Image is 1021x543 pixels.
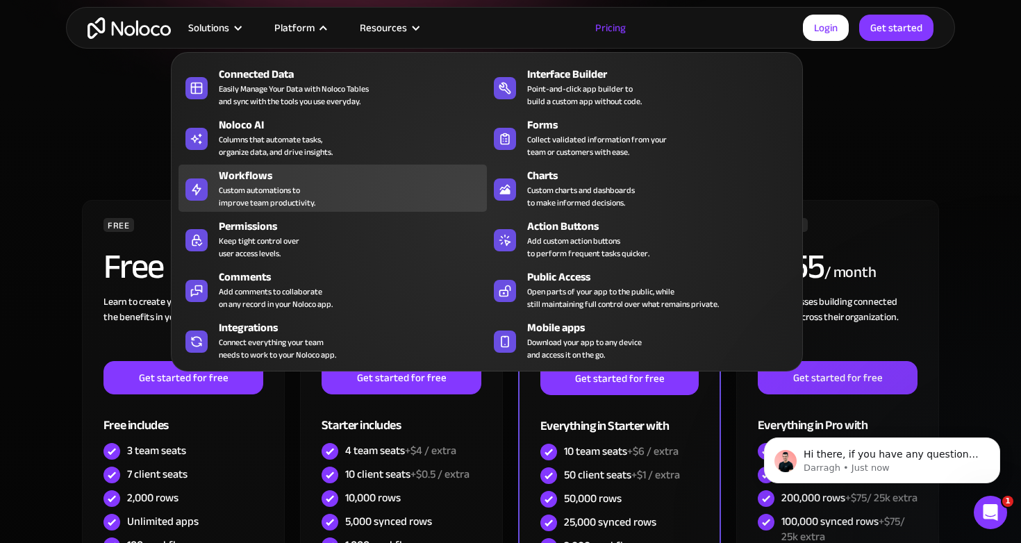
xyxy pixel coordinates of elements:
[103,394,263,440] div: Free includes
[743,408,1021,506] iframe: Intercom notifications message
[219,235,299,260] div: Keep tight control over user access levels.
[527,184,635,209] div: Custom charts and dashboards to make informed decisions.
[127,467,188,482] div: 7 client seats
[219,285,333,310] div: Add comments to collaborate on any record in your Noloco app.
[540,362,699,395] a: Get started for free
[564,467,680,483] div: 50 client seats
[1002,496,1013,507] span: 1
[103,249,164,284] h2: Free
[179,266,487,313] a: CommentsAdd comments to collaborateon any record in your Noloco app.
[345,514,432,529] div: 5,000 synced rows
[527,235,649,260] div: Add custom action buttons to perform frequent tasks quicker.
[88,17,171,39] a: home
[219,184,315,209] div: Custom automations to improve team productivity.
[322,361,481,394] a: Get started for free
[487,266,795,313] a: Public AccessOpen parts of your app to the public, whilestill maintaining full control over what ...
[179,317,487,364] a: IntegrationsConnect everything your teamneeds to work to your Noloco app.
[345,443,456,458] div: 4 team seats
[487,165,795,212] a: ChartsCustom charts and dashboardsto make informed decisions.
[527,269,802,285] div: Public Access
[758,294,918,361] div: For businesses building connected solutions across their organization. ‍
[564,515,656,530] div: 25,000 synced rows
[127,443,186,458] div: 3 team seats
[578,19,643,37] a: Pricing
[171,19,257,37] div: Solutions
[219,319,493,336] div: Integrations
[527,336,642,361] span: Download your app to any device and access it on the go.
[219,117,493,133] div: Noloco AI
[179,215,487,262] a: PermissionsKeep tight control overuser access levels.
[527,133,667,158] div: Collect validated information from your team or customers with ease.
[219,66,493,83] div: Connected Data
[322,394,481,440] div: Starter includes
[758,249,824,284] h2: 255
[631,465,680,485] span: +$1 / extra
[179,114,487,161] a: Noloco AIColumns that automate tasks,organize data, and drive insights.
[219,269,493,285] div: Comments
[527,218,802,235] div: Action Buttons
[219,336,336,361] div: Connect everything your team needs to work to your Noloco app.
[527,83,642,108] div: Point-and-click app builder to build a custom app without code.
[527,319,802,336] div: Mobile apps
[179,165,487,212] a: WorkflowsCustom automations toimprove team productivity.
[360,19,407,37] div: Resources
[103,361,263,394] a: Get started for free
[345,490,401,506] div: 10,000 rows
[487,63,795,110] a: Interface BuilderPoint-and-click app builder tobuild a custom app without code.
[540,395,699,440] div: Everything in Starter with
[781,490,918,506] div: 200,000 rows
[219,133,333,158] div: Columns that automate tasks, organize data, and drive insights.
[487,317,795,364] a: Mobile appsDownload your app to any deviceand access it on the go.
[527,66,802,83] div: Interface Builder
[758,394,918,440] div: Everything in Pro with
[219,218,493,235] div: Permissions
[127,490,179,506] div: 2,000 rows
[171,33,803,371] nav: Platform
[803,15,849,41] a: Login
[257,19,342,37] div: Platform
[342,19,435,37] div: Resources
[527,167,802,184] div: Charts
[974,496,1007,529] iframe: Intercom live chat
[219,167,493,184] div: Workflows
[345,467,470,482] div: 10 client seats
[824,262,877,284] div: / month
[758,361,918,394] a: Get started for free
[405,440,456,461] span: +$4 / extra
[527,285,719,310] div: Open parts of your app to the public, while still maintaining full control over what remains priv...
[179,63,487,110] a: Connected DataEasily Manage Your Data with Noloco Tablesand sync with the tools you use everyday.
[274,19,315,37] div: Platform
[527,117,802,133] div: Forms
[103,218,134,232] div: FREE
[487,215,795,262] a: Action ButtonsAdd custom action buttonsto perform frequent tasks quicker.
[859,15,933,41] a: Get started
[410,464,470,485] span: +$0.5 / extra
[127,514,199,529] div: Unlimited apps
[219,83,369,108] div: Easily Manage Your Data with Noloco Tables and sync with the tools you use everyday.
[103,294,263,361] div: Learn to create your first app and see the benefits in your team ‍
[564,444,679,459] div: 10 team seats
[627,441,679,462] span: +$6 / extra
[564,491,622,506] div: 50,000 rows
[487,114,795,161] a: FormsCollect validated information from yourteam or customers with ease.
[188,19,229,37] div: Solutions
